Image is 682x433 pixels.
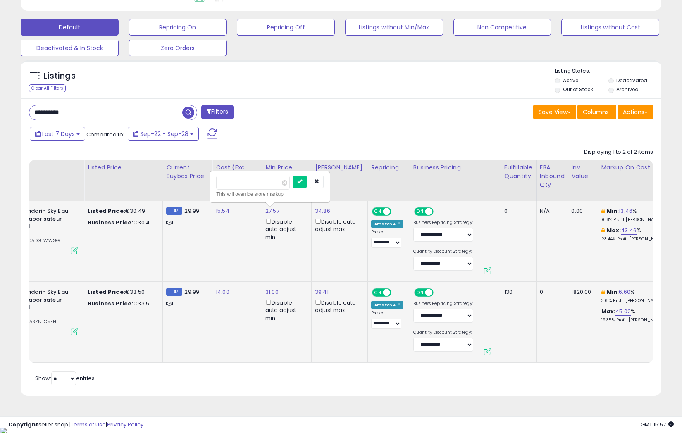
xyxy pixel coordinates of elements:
button: Deactivated & In Stock [21,40,119,56]
label: Business Repricing Strategy: [413,301,473,307]
div: Fulfillable Quantity [504,163,533,181]
span: 2025-10-6 15:57 GMT [641,421,674,428]
span: 29.99 [184,207,199,215]
div: Current Buybox Price [166,163,209,181]
button: Filters [201,105,234,119]
a: 43.46 [621,226,637,235]
div: FBA inbound Qty [540,163,565,189]
div: Preset: [371,229,403,248]
div: Cost (Exc. VAT) [216,163,258,181]
div: Markup on Cost [601,163,673,172]
span: ON [415,208,425,215]
b: Listed Price: [88,288,125,296]
div: Amazon AI * [371,301,403,309]
h5: Listings [44,70,76,82]
span: OFF [390,289,403,296]
a: 27.57 [265,207,279,215]
button: Zero Orders [129,40,227,56]
a: 45.02 [615,307,631,316]
button: Columns [577,105,616,119]
b: Business Price: [88,300,133,307]
span: Compared to: [86,131,124,138]
div: % [601,308,670,323]
b: Max: [601,307,616,315]
span: | SKU: BJ-OADG-WWGG [3,237,60,244]
div: 0 [540,288,562,296]
div: % [601,207,670,223]
p: 9.18% Profit [PERSON_NAME] [601,217,670,223]
span: OFF [432,208,445,215]
span: Columns [583,108,609,116]
a: 6.60 [619,288,630,296]
small: FBM [166,288,182,296]
div: €30.4 [88,219,156,226]
div: % [601,227,670,242]
div: 0.00 [571,207,591,215]
div: Inv. value [571,163,594,181]
div: Amazon AI * [371,220,403,228]
strong: Copyright [8,421,38,428]
th: The percentage added to the cost of goods (COGS) that forms the calculator for Min & Max prices. [598,160,676,201]
span: Show: entries [35,374,95,382]
div: N/A [540,207,562,215]
span: Sep-22 - Sep-28 [140,130,188,138]
div: €33.50 [88,288,156,296]
button: Save View [533,105,576,119]
div: Disable auto adjust min [265,217,305,241]
div: Displaying 1 to 2 of 2 items [584,148,653,156]
span: ON [373,289,383,296]
label: Archived [616,86,639,93]
div: €30.49 [88,207,156,215]
div: 0 [504,207,530,215]
label: Deactivated [616,77,647,84]
span: OFF [390,208,403,215]
div: Business Pricing [413,163,497,172]
button: Listings without Cost [561,19,659,36]
a: 14.00 [216,288,229,296]
button: Last 7 Days [30,127,85,141]
div: This will override store markup [216,190,324,198]
a: Privacy Policy [107,421,143,428]
p: Listing States: [555,67,661,75]
label: Quantity Discount Strategy: [413,330,473,335]
div: Preset: [371,310,403,329]
button: Repricing On [129,19,227,36]
i: This overrides the store level min markup for this listing [601,289,605,295]
button: Non Competitive [453,19,551,36]
b: Min: [607,288,619,296]
div: Clear All Filters [29,84,66,92]
span: Last 7 Days [42,130,75,138]
b: Min: [607,207,619,215]
span: ON [415,289,425,296]
button: Actions [618,105,653,119]
span: 29.99 [184,288,199,296]
a: Terms of Use [71,421,106,428]
button: Listings without Min/Max [345,19,443,36]
label: Out of Stock [563,86,593,93]
p: 3.61% Profit [PERSON_NAME] [601,298,670,304]
p: 23.44% Profit [PERSON_NAME] [601,236,670,242]
b: Max: [607,226,621,234]
div: 130 [504,288,530,296]
p: 19.35% Profit [PERSON_NAME] [601,317,670,323]
a: 31.00 [265,288,279,296]
div: Disable auto adjust max [315,217,361,233]
button: Sep-22 - Sep-28 [128,127,199,141]
div: Disable auto adjust min [265,298,305,322]
div: 1820.00 [571,288,591,296]
b: Listed Price: [88,207,125,215]
div: Repricing [371,163,406,172]
label: Active [563,77,578,84]
div: €33.5 [88,300,156,307]
div: Listed Price [88,163,159,172]
span: OFF [432,289,445,296]
label: Quantity Discount Strategy: [413,249,473,255]
i: This overrides the store level max markup for this listing [601,228,605,233]
div: seller snap | | [8,421,143,429]
span: | SKU: 4C-ASZN-C5FH [3,318,56,325]
b: Business Price: [88,219,133,226]
span: ON [373,208,383,215]
button: Default [21,19,119,36]
div: % [601,288,670,304]
a: 13.46 [619,207,632,215]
